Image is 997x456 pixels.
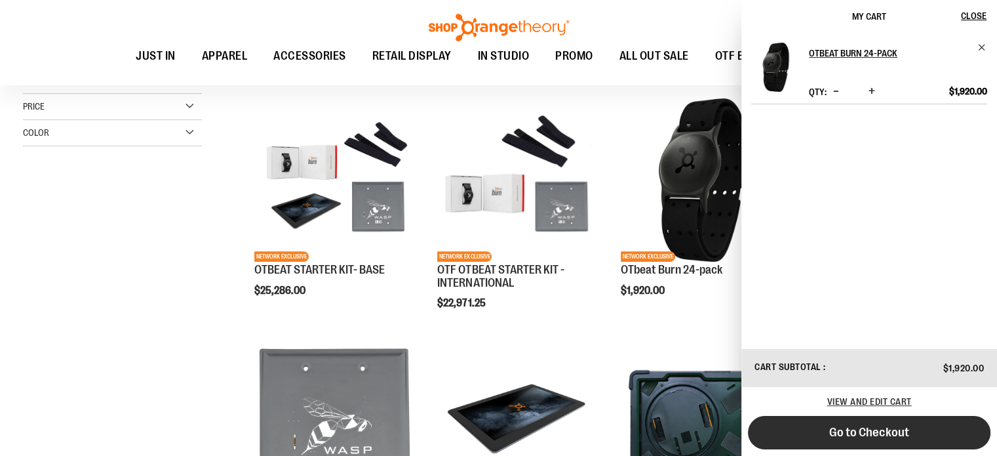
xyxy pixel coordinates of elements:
span: NETWORK EXCLUSIVE [621,251,675,262]
span: Color [23,127,49,138]
h2: OTbeat Burn 24-pack [809,43,969,64]
span: Close [961,10,987,21]
li: Product [751,43,987,104]
img: Shop Orangetheory [427,14,571,41]
a: View and edit cart [827,396,912,407]
span: $1,920.00 [949,85,987,97]
span: NETWORK EXCLUSIVE [437,251,492,262]
span: APPAREL [202,41,248,71]
span: ALL OUT SALE [619,41,689,71]
a: OTF OTBEAT STARTER KIT - INTERNATIONALNETWORK EXCLUSIVE [437,98,600,264]
span: ACCESSORIES [273,41,346,71]
img: OTbeat Burn 24-pack [751,43,800,92]
div: product [614,92,791,330]
span: $1,920.00 [943,363,985,373]
div: product [431,92,607,342]
span: JUST IN [136,41,176,71]
button: Go to Checkout [748,416,990,449]
span: $25,286.00 [254,285,307,297]
span: PROMO [555,41,593,71]
span: Cart Subtotal [754,362,821,372]
button: Decrease product quantity [830,85,842,98]
img: OTF OTBEAT STARTER KIT - INTERNATIONAL [437,98,600,262]
img: OTbeat Burn 24-pack [621,98,784,262]
button: Increase product quantity [865,85,878,98]
span: IN STUDIO [478,41,530,71]
img: OTBEAT STARTER KIT- BASE [254,98,418,262]
span: OTF BY YOU [715,41,775,71]
div: product [248,92,424,330]
a: OTbeat Burn 24-pack [809,43,987,64]
a: OTbeat Burn 24-packNETWORK EXCLUSIVE [621,98,784,264]
span: My Cart [852,11,886,22]
span: Price [23,101,45,112]
label: Qty [809,87,827,97]
span: Go to Checkout [829,425,909,440]
span: RETAIL DISPLAY [372,41,452,71]
a: OTBEAT STARTER KIT- BASE [254,263,385,276]
span: NETWORK EXCLUSIVE [254,251,309,262]
a: OTbeat Burn 24-pack [621,263,722,276]
span: $22,971.25 [437,297,487,309]
a: OTF OTBEAT STARTER KIT - INTERNATIONAL [437,263,564,289]
a: Remove item [977,43,987,52]
a: OTBEAT STARTER KIT- BASENETWORK EXCLUSIVE [254,98,418,264]
span: $1,920.00 [621,285,667,297]
a: OTbeat Burn 24-pack [751,43,800,100]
